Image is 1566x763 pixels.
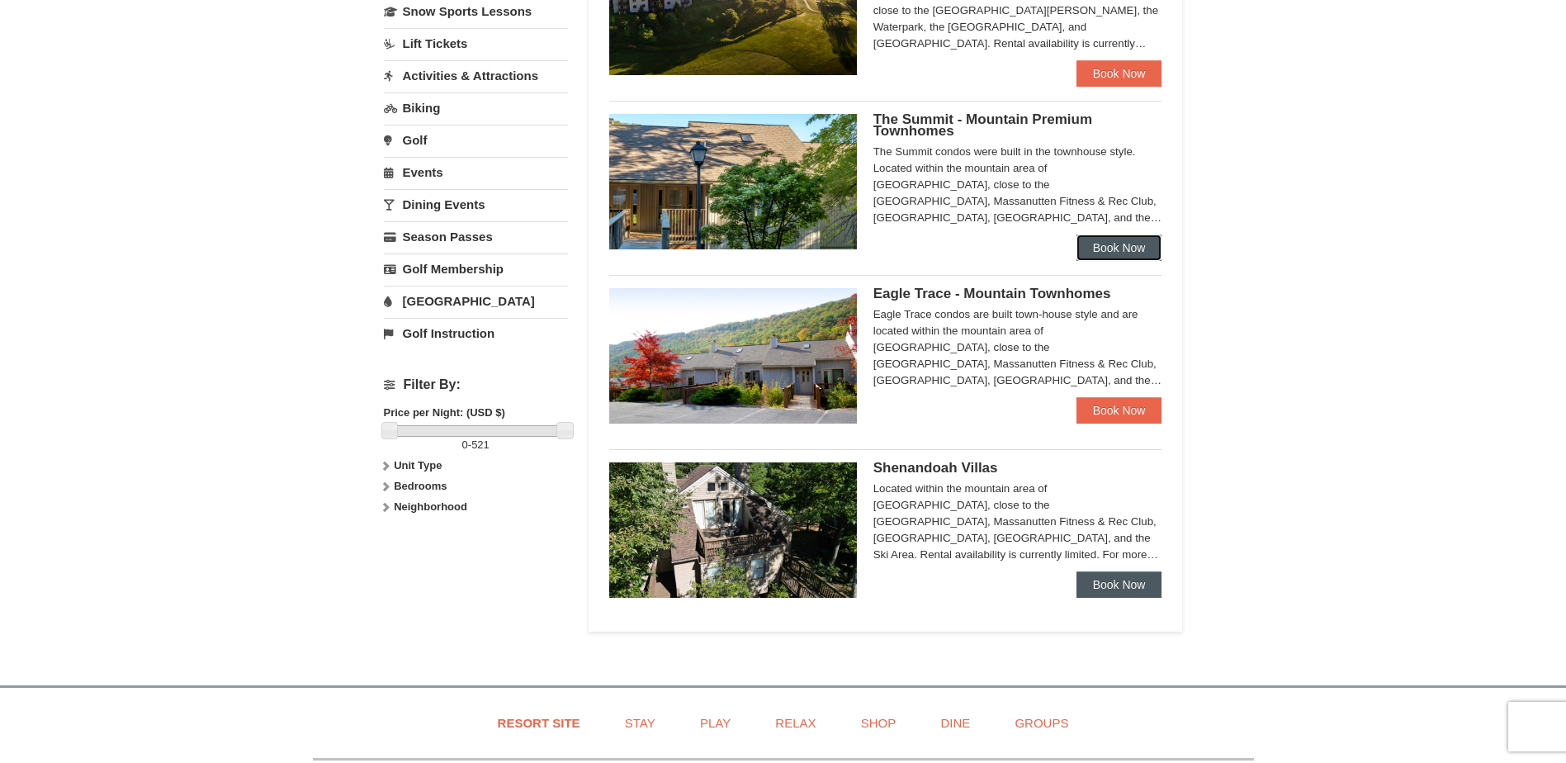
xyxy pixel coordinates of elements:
strong: Neighborhood [394,500,467,513]
span: Shenandoah Villas [873,460,998,476]
a: Activities & Attractions [384,60,568,91]
a: Shop [840,704,917,742]
a: Resort Site [477,704,601,742]
div: The Summit condos were built in the townhouse style. Located within the mountain area of [GEOGRAP... [873,144,1162,226]
span: Eagle Trace - Mountain Townhomes [873,286,1111,301]
a: Groups [994,704,1089,742]
a: Golf Membership [384,254,568,284]
img: 19218983-1-9b289e55.jpg [609,288,857,424]
strong: Bedrooms [394,480,447,492]
a: Golf Instruction [384,318,568,348]
a: Book Now [1076,60,1162,87]
a: Book Now [1076,571,1162,598]
a: Events [384,157,568,187]
a: Season Passes [384,221,568,252]
a: Dine [920,704,991,742]
label: - [384,437,568,453]
img: 19219034-1-0eee7e00.jpg [609,114,857,249]
a: Lift Tickets [384,28,568,59]
a: Book Now [1076,235,1162,261]
h4: Filter By: [384,377,568,392]
a: [GEOGRAPHIC_DATA] [384,286,568,316]
img: 19219019-2-e70bf45f.jpg [609,462,857,598]
div: Eagle Trace condos are built town-house style and are located within the mountain area of [GEOGRA... [873,306,1162,389]
span: 521 [471,438,490,451]
span: 0 [462,438,468,451]
a: Book Now [1076,397,1162,424]
span: The Summit - Mountain Premium Townhomes [873,111,1092,139]
div: Located within the mountain area of [GEOGRAPHIC_DATA], close to the [GEOGRAPHIC_DATA], Massanutte... [873,481,1162,563]
a: Biking [384,92,568,123]
a: Stay [604,704,676,742]
a: Play [679,704,751,742]
strong: Unit Type [394,459,442,472]
a: Golf [384,125,568,155]
a: Relax [755,704,836,742]
a: Dining Events [384,189,568,220]
strong: Price per Night: (USD $) [384,406,505,419]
